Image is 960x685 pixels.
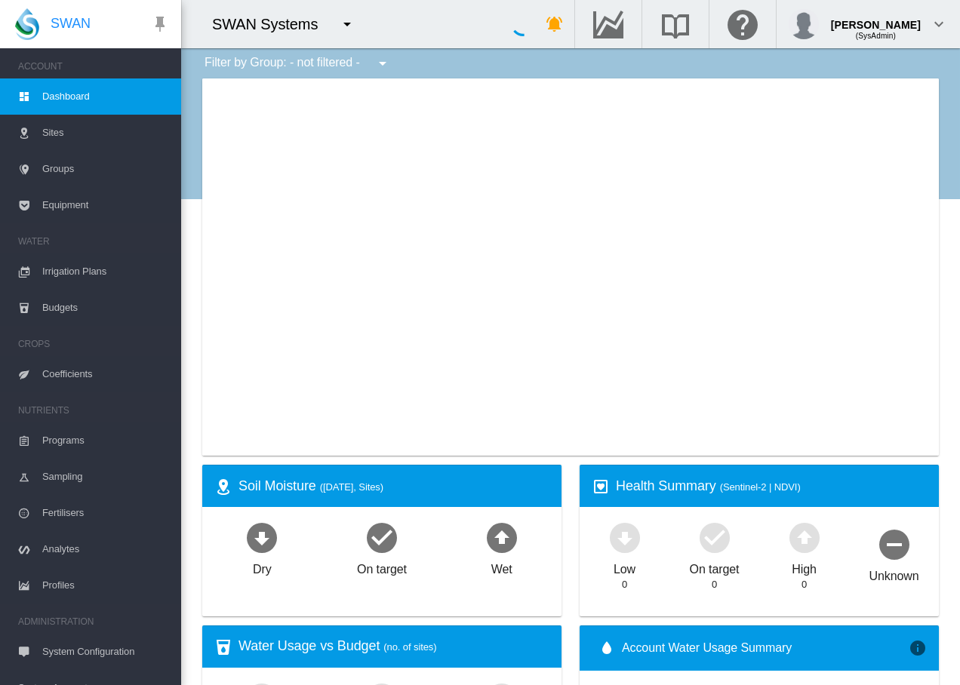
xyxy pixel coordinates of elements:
button: icon-menu-down [332,9,362,39]
md-icon: Click here for help [725,15,761,33]
div: Filter by Group: - not filtered - [193,48,402,78]
div: On target [690,555,740,578]
md-icon: icon-water [598,639,616,657]
span: Profiles [42,567,169,604]
md-icon: icon-information [909,639,927,657]
button: icon-menu-down [368,48,398,78]
div: 0 [622,578,627,591]
span: ACCOUNT [18,54,169,78]
button: icon-bell-ring [540,9,570,39]
span: SWAN [51,14,91,33]
span: Groups [42,151,169,187]
div: [PERSON_NAME] [831,11,921,26]
span: Equipment [42,187,169,223]
md-icon: icon-arrow-up-bold-circle [484,519,520,555]
md-icon: icon-checkbox-marked-circle [364,519,400,555]
md-icon: Go to the Data Hub [590,15,626,33]
span: CROPS [18,332,169,356]
div: SWAN Systems [212,14,331,35]
span: Irrigation Plans [42,253,169,290]
span: ([DATE], Sites) [320,481,383,493]
div: Soil Moisture [238,477,549,496]
md-icon: icon-arrow-down-bold-circle [607,519,643,555]
div: Dry [253,555,272,578]
span: Sites [42,115,169,151]
div: Low [614,555,635,578]
span: Coefficients [42,356,169,392]
span: Dashboard [42,78,169,115]
img: SWAN-Landscape-Logo-Colour-drop.png [15,8,39,40]
md-icon: icon-arrow-up-bold-circle [786,519,823,555]
div: On target [357,555,407,578]
span: Account Water Usage Summary [622,640,909,656]
md-icon: icon-checkbox-marked-circle [697,519,733,555]
span: System Configuration [42,634,169,670]
md-icon: icon-arrow-down-bold-circle [244,519,280,555]
md-icon: icon-pin [151,15,169,33]
span: Sampling [42,459,169,495]
md-icon: icon-menu-down [338,15,356,33]
md-icon: icon-bell-ring [546,15,564,33]
span: (Sentinel-2 | NDVI) [720,481,801,493]
md-icon: icon-map-marker-radius [214,478,232,496]
div: High [792,555,817,578]
span: ADMINISTRATION [18,610,169,634]
div: 0 [802,578,807,591]
img: profile.jpg [789,9,819,39]
div: 0 [712,578,717,591]
span: Fertilisers [42,495,169,531]
md-icon: icon-minus-circle [876,526,912,562]
div: Water Usage vs Budget [238,637,549,656]
span: Analytes [42,531,169,567]
div: Health Summary [616,477,927,496]
md-icon: icon-menu-down [374,54,392,72]
md-icon: icon-cup-water [214,638,232,656]
md-icon: icon-chevron-down [930,15,948,33]
md-icon: Search the knowledge base [657,15,694,33]
span: (SysAdmin) [856,32,896,40]
span: Budgets [42,290,169,326]
div: Wet [491,555,512,578]
span: (no. of sites) [383,641,436,653]
span: NUTRIENTS [18,398,169,422]
span: WATER [18,229,169,253]
span: Programs [42,422,169,459]
md-icon: icon-heart-box-outline [592,478,610,496]
div: Unknown [869,562,918,585]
